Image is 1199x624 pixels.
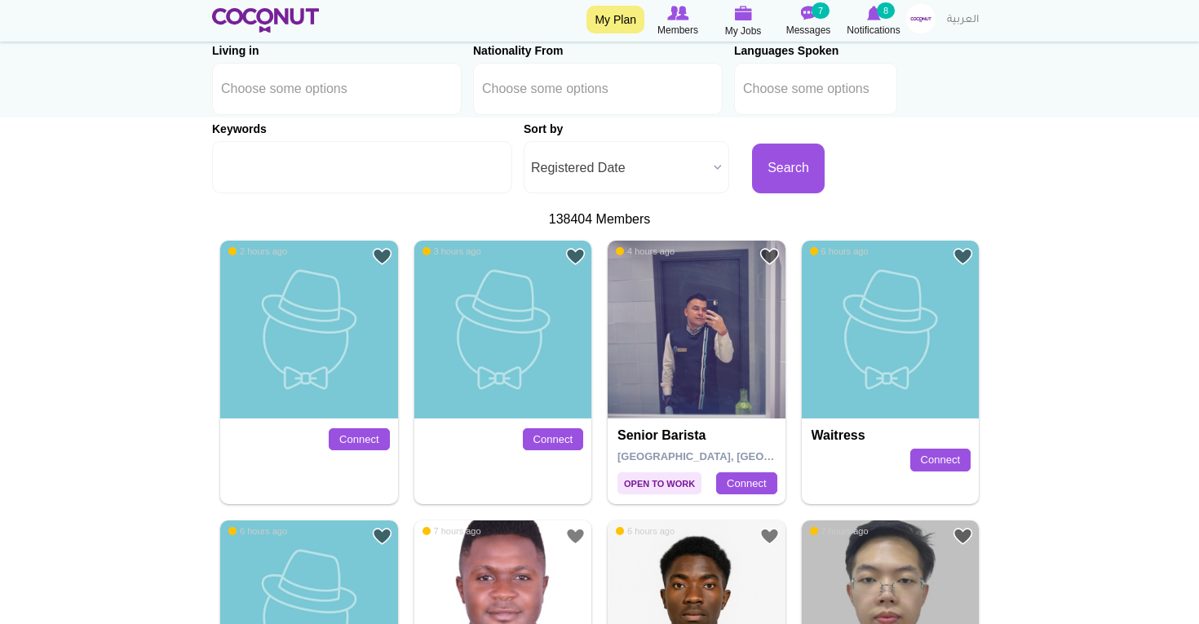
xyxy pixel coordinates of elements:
label: Living in [212,42,259,59]
small: 7 [812,2,830,19]
img: Messages [800,6,816,20]
span: My Jobs [725,23,762,39]
a: Add to Favourites [565,526,586,547]
span: Members [657,22,698,38]
h4: Waitress [812,428,974,443]
span: 2 hours ago [228,246,287,257]
div: 138404 Members [212,210,987,229]
a: Notifications Notifications 8 [841,4,906,38]
a: العربية [939,4,987,37]
a: Messages Messages 7 [776,4,841,38]
a: Connect [716,472,776,495]
img: Notifications [867,6,881,20]
span: 6 hours ago [616,525,675,537]
label: Keywords [212,121,267,137]
span: [GEOGRAPHIC_DATA], [GEOGRAPHIC_DATA] [617,450,850,462]
a: My Plan [586,6,644,33]
a: Connect [910,449,971,471]
label: Sort by [524,121,563,137]
span: Messages [786,22,831,38]
span: 6 hours ago [228,525,287,537]
small: 8 [877,2,895,19]
span: Registered Date [531,142,707,194]
button: Search [752,144,825,193]
img: My Jobs [734,6,752,20]
span: Notifications [847,22,900,38]
a: Add to Favourites [759,246,780,267]
a: Add to Favourites [953,246,973,267]
a: Add to Favourites [953,526,973,547]
span: Open to Work [617,472,701,494]
span: 3 hours ago [423,246,481,257]
label: Nationality From [473,42,563,59]
img: Browse Members [667,6,688,20]
h4: Senior barista [617,428,780,443]
a: Add to Favourites [372,246,392,267]
a: Add to Favourites [372,526,392,547]
span: 6 hours ago [810,246,869,257]
a: Connect [523,428,583,451]
label: Languages Spoken [734,42,838,59]
a: Add to Favourites [565,246,586,267]
a: Connect [329,428,389,451]
a: Browse Members Members [645,4,710,38]
span: 4 hours ago [616,246,675,257]
span: 7 hours ago [810,525,869,537]
span: 7 hours ago [423,525,481,537]
a: Add to Favourites [759,526,780,547]
a: My Jobs My Jobs [710,4,776,39]
img: Home [212,8,319,33]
